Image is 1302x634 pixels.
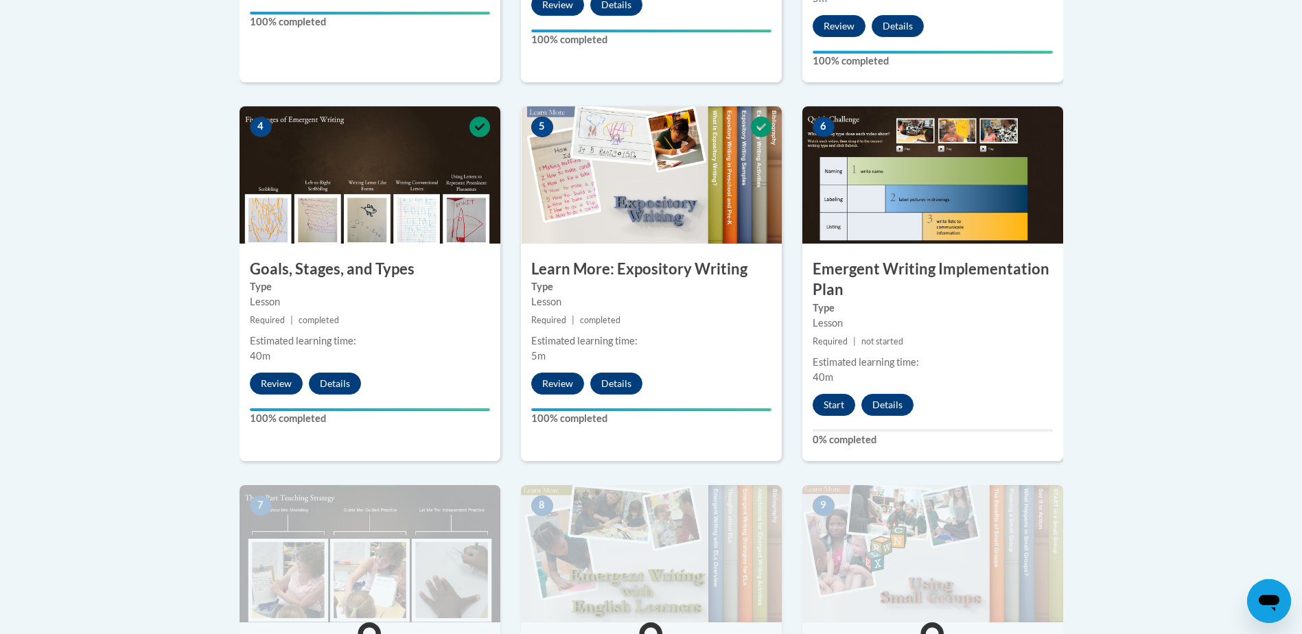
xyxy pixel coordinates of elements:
label: 100% completed [531,411,771,426]
label: 100% completed [250,14,490,30]
div: Your progress [250,408,490,411]
span: 5m [531,350,546,362]
img: Course Image [802,106,1063,244]
span: Required [531,315,566,325]
span: completed [580,315,620,325]
div: Lesson [250,294,490,309]
button: Details [861,394,914,416]
div: Estimated learning time: [531,333,771,349]
button: Review [250,373,303,395]
img: Course Image [240,106,500,244]
h3: Emergent Writing Implementation Plan [802,259,1063,301]
span: not started [861,336,903,347]
button: Details [309,373,361,395]
span: 5 [531,117,553,137]
div: Your progress [250,12,490,14]
label: Type [250,279,490,294]
img: Course Image [802,485,1063,622]
button: Details [590,373,642,395]
span: 4 [250,117,272,137]
img: Course Image [240,485,500,622]
img: Course Image [521,106,782,244]
button: Review [531,373,584,395]
span: Required [250,315,285,325]
span: 40m [813,371,833,383]
div: Your progress [531,408,771,411]
div: Estimated learning time: [250,333,490,349]
span: completed [299,315,339,325]
div: Lesson [531,294,771,309]
span: Required [813,336,848,347]
span: 40m [250,350,270,362]
label: Type [813,301,1053,316]
h3: Goals, Stages, and Types [240,259,500,280]
span: 8 [531,495,553,516]
div: Your progress [813,51,1053,54]
img: Course Image [521,485,782,622]
div: Estimated learning time: [813,355,1053,370]
label: 100% completed [531,32,771,47]
h3: Learn More: Expository Writing [521,259,782,280]
label: 0% completed [813,432,1053,447]
label: 100% completed [813,54,1053,69]
span: 9 [813,495,835,516]
button: Start [813,394,855,416]
label: 100% completed [250,411,490,426]
span: | [853,336,856,347]
iframe: Button to launch messaging window [1247,579,1291,623]
span: 7 [250,495,272,516]
label: Type [531,279,771,294]
div: Lesson [813,316,1053,331]
span: | [572,315,574,325]
div: Your progress [531,30,771,32]
button: Details [872,15,924,37]
span: | [290,315,293,325]
span: 6 [813,117,835,137]
button: Review [813,15,865,37]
